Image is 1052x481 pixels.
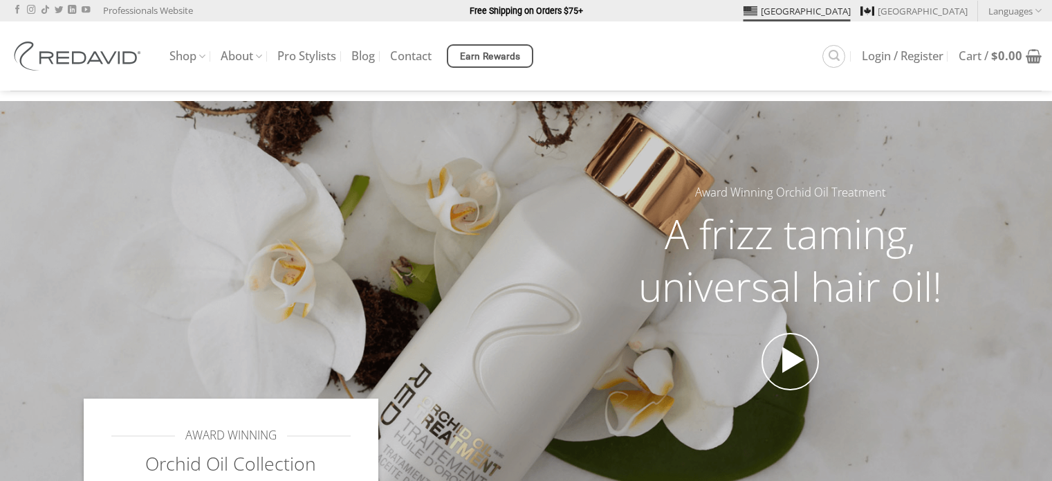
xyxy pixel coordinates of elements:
[988,1,1042,21] a: Languages
[862,51,943,62] span: Login / Register
[41,6,49,15] a: Follow on TikTok
[13,6,21,15] a: Follow on Facebook
[351,44,375,69] a: Blog
[612,208,969,312] h2: A frizz taming, universal hair oil!
[221,43,262,70] a: About
[991,48,998,64] span: $
[169,43,205,70] a: Shop
[10,42,149,71] img: REDAVID Salon Products | United States
[822,45,845,68] a: Search
[111,452,351,476] h2: Orchid Oil Collection
[82,6,90,15] a: Follow on YouTube
[862,44,943,69] a: Login / Register
[277,44,336,69] a: Pro Stylists
[68,6,76,15] a: Follow on LinkedIn
[460,49,521,64] span: Earn Rewards
[470,6,583,16] strong: Free Shipping on Orders $75+
[991,48,1022,64] bdi: 0.00
[959,41,1042,71] a: Cart / $0.00
[447,44,533,68] a: Earn Rewards
[744,1,851,21] a: [GEOGRAPHIC_DATA]
[55,6,63,15] a: Follow on Twitter
[390,44,432,69] a: Contact
[959,51,1022,62] span: Cart /
[860,1,968,21] a: [GEOGRAPHIC_DATA]
[612,183,969,202] h5: Award Winning Orchid Oil Treatment
[27,6,35,15] a: Follow on Instagram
